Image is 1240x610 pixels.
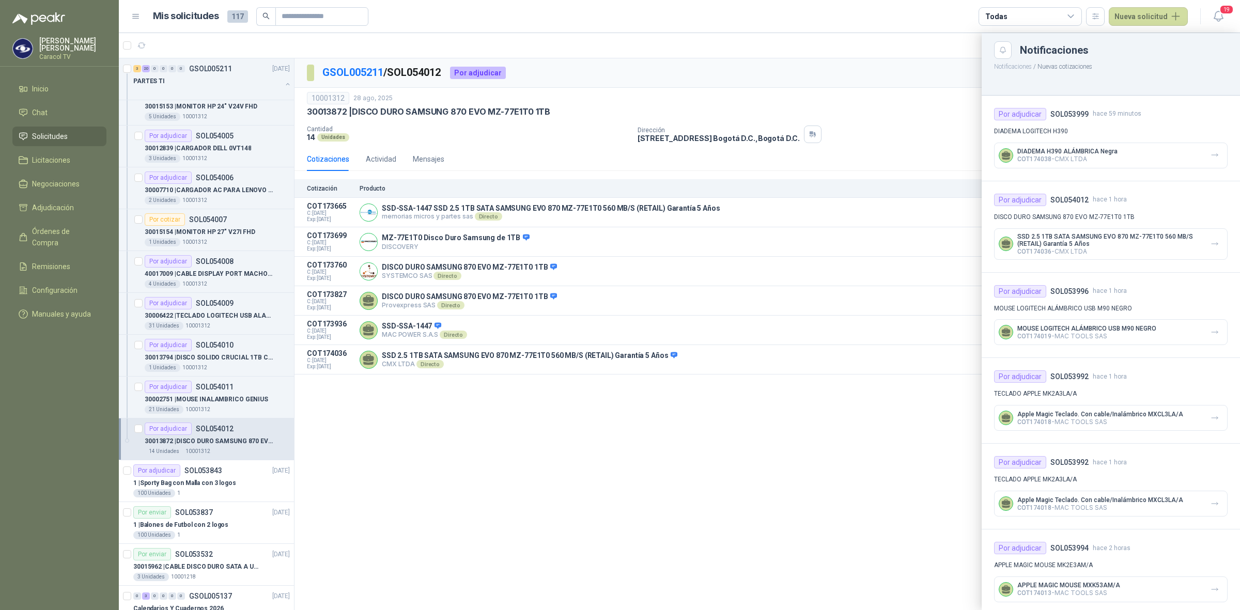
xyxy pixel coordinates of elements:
[994,560,1228,570] p: APPLE MAGIC MOUSE MK2E3AM/A
[1017,247,1202,255] p: - CMX LTDA
[12,127,106,146] a: Solicitudes
[1017,418,1051,426] span: COT174018
[1017,333,1051,340] span: COT174019
[32,178,80,190] span: Negociaciones
[12,79,106,99] a: Inicio
[1093,286,1127,296] span: hace 1 hora
[1209,7,1228,26] button: 19
[32,107,48,118] span: Chat
[994,285,1046,298] div: Por adjudicar
[12,198,106,217] a: Adjudicación
[1093,543,1130,553] span: hace 2 horas
[1017,248,1051,255] span: COT174036
[994,194,1046,206] div: Por adjudicar
[1017,496,1183,504] p: Apple Magic Teclado. Con cable/Inalámbrico MXCL3LA/A
[32,226,97,248] span: Órdenes de Compra
[1017,233,1202,247] p: SSD 2.5 1TB SATA SAMSUNG EVO 870 MZ-77E1T0 560 MB/S (RETAIL) Garantía 5 Años
[32,202,74,213] span: Adjudicación
[1017,325,1156,332] p: MOUSE LOGITECH ALÁMBRICO USB M90 NEGRO
[32,261,70,272] span: Remisiones
[12,304,106,324] a: Manuales y ayuda
[12,12,65,25] img: Logo peakr
[994,456,1046,468] div: Por adjudicar
[32,131,68,142] span: Solicitudes
[1109,7,1188,26] button: Nueva solicitud
[32,285,78,296] span: Configuración
[994,63,1032,70] button: Notificaciones
[1017,504,1183,511] p: - MAC TOOLS SAS
[1093,458,1127,467] span: hace 1 hora
[32,83,49,95] span: Inicio
[12,222,106,253] a: Órdenes de Compra
[1093,109,1141,119] span: hace 59 minutos
[12,280,106,300] a: Configuración
[13,39,33,58] img: Company Logo
[1050,286,1089,297] h4: SOL053996
[994,127,1228,136] p: DIADEMA LOGITECH H390
[1093,195,1127,205] span: hace 1 hora
[994,41,1012,59] button: Close
[994,475,1228,484] p: TECLADO APPLE MK2A3LA/A
[1017,332,1156,340] p: - MAC TOOLS SAS
[1017,504,1051,511] span: COT174018
[12,257,106,276] a: Remisiones
[982,59,1240,72] p: / Nuevas cotizaciones
[994,304,1228,314] p: MOUSE LOGITECH ALÁMBRICO USB M90 NEGRO
[1050,457,1089,468] h4: SOL053992
[994,212,1228,222] p: DISCO DURO SAMSUNG 870 EVO MZ-77E1T0 1TB
[1050,371,1089,382] h4: SOL053992
[262,12,270,20] span: search
[1050,542,1089,554] h4: SOL053994
[227,10,248,23] span: 117
[12,174,106,194] a: Negociaciones
[1017,582,1120,589] p: APPLE MAGIC MOUSE MXK53AM/A
[1017,148,1118,155] p: DIADEMA H390 ALÁMBRICA Negra
[32,154,70,166] span: Licitaciones
[1017,155,1118,163] p: - CMX LTDA
[1050,108,1089,120] h4: SOL053999
[1017,589,1051,597] span: COT174013
[1017,155,1051,163] span: COT174038
[1050,194,1089,206] h4: SOL054012
[994,370,1046,383] div: Por adjudicar
[12,103,106,122] a: Chat
[12,150,106,170] a: Licitaciones
[994,542,1046,554] div: Por adjudicar
[1093,372,1127,382] span: hace 1 hora
[1017,589,1120,597] p: - MAC TOOLS SAS
[39,54,106,60] p: Caracol TV
[1219,5,1234,14] span: 19
[1020,45,1228,55] div: Notificaciones
[32,308,91,320] span: Manuales y ayuda
[985,11,1007,22] div: Todas
[1017,411,1183,418] p: Apple Magic Teclado. Con cable/Inalámbrico MXCL3LA/A
[994,389,1228,399] p: TECLADO APPLE MK2A3LA/A
[1017,418,1183,426] p: - MAC TOOLS SAS
[153,9,219,24] h1: Mis solicitudes
[39,37,106,52] p: [PERSON_NAME] [PERSON_NAME]
[994,108,1046,120] div: Por adjudicar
